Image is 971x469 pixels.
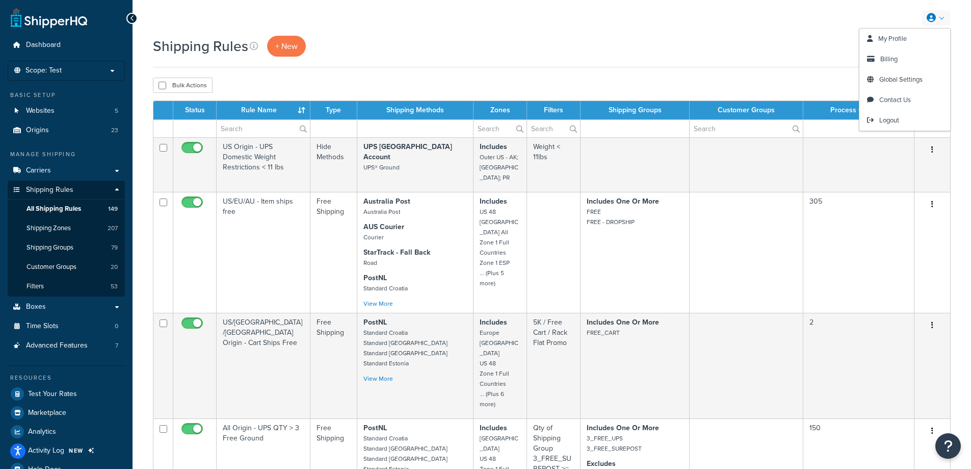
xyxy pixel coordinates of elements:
span: Time Slots [26,322,59,331]
td: US/[GEOGRAPHIC_DATA]/[GEOGRAPHIC_DATA] Origin - Cart Ships Free [217,313,310,418]
li: All Shipping Rules [8,200,125,218]
a: Contact Us [859,90,950,110]
a: Dashboard [8,36,125,55]
span: Boxes [26,303,46,311]
span: Websites [26,107,55,115]
td: 2 [803,313,914,418]
small: Courier [363,233,384,242]
span: Dashboard [26,41,61,50]
span: Billing [880,54,898,64]
a: ShipperHQ Home [11,8,87,28]
button: Open Resource Center [935,433,961,459]
input: Search [474,120,527,137]
span: Scope: Test [25,66,62,75]
li: Shipping Zones [8,219,125,238]
span: 149 [108,205,118,213]
span: Origins [26,126,49,135]
span: 5 [115,107,118,115]
input: Search [690,120,803,137]
strong: Includes One Or More [587,423,659,433]
a: Shipping Rules [8,181,125,200]
div: Manage Shipping [8,150,125,159]
small: FREE_CART [587,328,620,337]
td: Weight < 11lbs [527,137,581,192]
small: Australia Post [363,207,400,216]
strong: Includes [480,141,507,152]
a: Shipping Zones 207 [8,219,125,238]
span: 7 [115,341,118,350]
li: Customer Groups [8,258,125,277]
li: Analytics [8,423,125,441]
li: Shipping Groups [8,238,125,257]
small: UPS® Ground [363,163,400,172]
small: Standard Croatia Standard [GEOGRAPHIC_DATA] Standard [GEOGRAPHIC_DATA] Standard Estonia [363,328,448,368]
a: View More [363,299,393,308]
input: Search [217,120,310,137]
a: Activity Log NEW [8,441,125,460]
strong: Excludes [587,458,616,469]
a: All Shipping Rules 149 [8,200,125,218]
div: Basic Setup [8,91,125,100]
a: Global Settings [859,69,950,90]
span: 20 [111,263,118,271]
a: Shipping Groups 79 [8,238,125,257]
small: US 48 [GEOGRAPHIC_DATA] All Zone 1 Full Countries Zone 1 ESP ... (Plus 5 more) [480,207,518,288]
strong: Includes [480,196,507,207]
th: Customer Groups [690,101,803,119]
span: Global Settings [879,75,923,84]
a: Advanced Features 7 [8,336,125,355]
th: Shipping Methods [357,101,474,119]
a: View More [363,374,393,383]
a: Websites 5 [8,102,125,120]
strong: StarTrack - Fall Back [363,247,430,258]
span: Marketplace [28,409,66,417]
td: US Origin - UPS Domestic Weight Restrictions < 11 lbs [217,137,310,192]
td: Free Shipping [310,313,357,418]
a: Carriers [8,161,125,180]
h1: Shipping Rules [153,36,248,56]
a: Boxes [8,298,125,316]
li: Time Slots [8,317,125,336]
span: My Profile [878,34,907,43]
small: Standard Croatia [363,284,408,293]
small: Europe [GEOGRAPHIC_DATA] US 48 Zone 1 Full Countries ... (Plus 6 more) [480,328,518,409]
a: Marketplace [8,404,125,422]
span: Activity Log [28,447,64,455]
small: Road [363,258,377,267]
div: Resources [8,374,125,382]
th: Type [310,101,357,119]
span: 53 [111,282,118,291]
strong: Australia Post [363,196,410,207]
li: Filters [8,277,125,296]
span: Test Your Rates [28,390,77,399]
a: Billing [859,49,950,69]
td: US/EU/AU - Item ships free [217,192,310,313]
th: Zones [474,101,527,119]
strong: UPS [GEOGRAPHIC_DATA] Account [363,141,452,162]
strong: Includes [480,317,507,328]
td: 5K / Free Cart / Rack Flat Promo [527,313,581,418]
li: Advanced Features [8,336,125,355]
span: Filters [27,282,44,291]
th: Filters [527,101,581,119]
small: FREE FREE - DROPSHIP [587,207,635,227]
span: NEW [69,447,84,455]
button: Bulk Actions [153,78,213,93]
th: Process Order : activate to sort column ascending [803,101,914,119]
a: Origins 23 [8,121,125,140]
a: Test Your Rates [8,385,125,403]
th: Status [173,101,217,119]
strong: AUS Courier [363,221,404,232]
span: Analytics [28,428,56,436]
span: Contact Us [879,95,911,105]
a: Logout [859,110,950,131]
strong: Includes One Or More [587,196,659,207]
td: 305 [803,192,914,313]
